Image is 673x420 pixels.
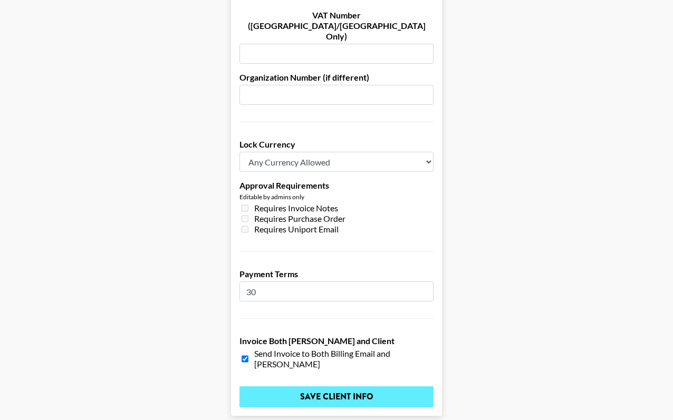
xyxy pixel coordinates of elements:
[254,348,434,369] span: Send Invoice to Both Billing Email and [PERSON_NAME]
[254,203,338,213] span: Requires Invoice Notes
[239,72,434,83] label: Organization Number (if different)
[239,10,434,42] label: VAT Number ([GEOGRAPHIC_DATA]/[GEOGRAPHIC_DATA] Only)
[239,193,434,201] div: Editable by admins only
[254,213,345,224] span: Requires Purchase Order
[239,386,434,407] input: Save Client Info
[239,336,434,346] label: Invoice Both [PERSON_NAME] and Client
[239,269,434,279] label: Payment Terms
[239,139,434,150] label: Lock Currency
[254,224,339,235] span: Requires Uniport Email
[239,180,434,191] label: Approval Requirements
